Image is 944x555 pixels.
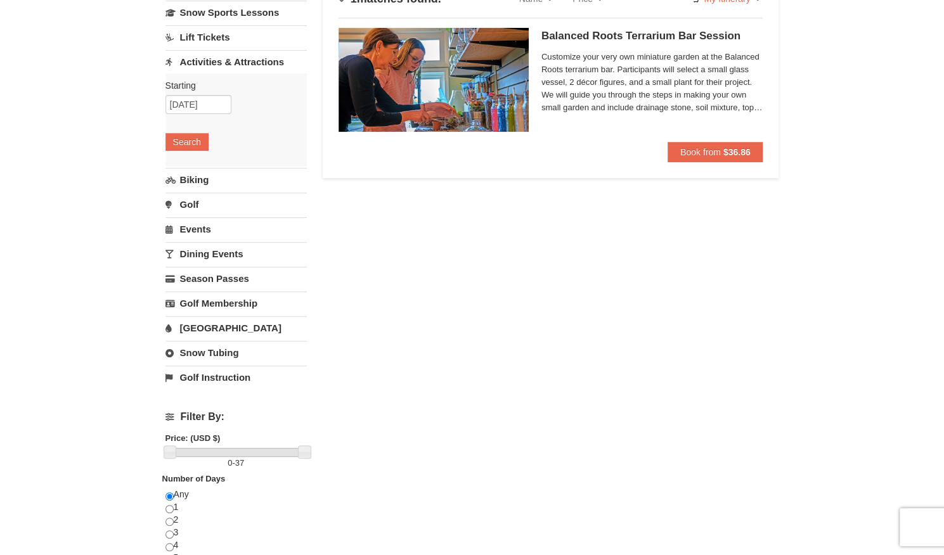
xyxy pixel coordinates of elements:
[165,133,209,151] button: Search
[165,217,307,241] a: Events
[541,51,763,114] span: Customize your very own miniature garden at the Balanced Roots terrarium bar. Participants will s...
[165,1,307,24] a: Snow Sports Lessons
[165,242,307,265] a: Dining Events
[165,193,307,216] a: Golf
[162,474,226,483] strong: Number of Days
[165,267,307,290] a: Season Passes
[339,28,529,132] img: 18871151-30-393e4332.jpg
[165,291,307,315] a: Golf Membership
[165,316,307,340] a: [GEOGRAPHIC_DATA]
[680,147,721,157] span: Book from
[165,411,307,423] h4: Filter By:
[165,457,307,469] label: -
[668,142,763,162] button: Book from $36.86
[165,25,307,49] a: Lift Tickets
[235,458,244,468] span: 37
[723,147,751,157] strong: $36.86
[165,433,221,443] strong: Price: (USD $)
[165,168,307,191] a: Biking
[165,79,297,92] label: Starting
[165,341,307,364] a: Snow Tubing
[165,366,307,389] a: Golf Instruction
[541,30,763,42] h5: Balanced Roots Terrarium Bar Session
[228,458,232,468] span: 0
[165,50,307,73] a: Activities & Attractions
